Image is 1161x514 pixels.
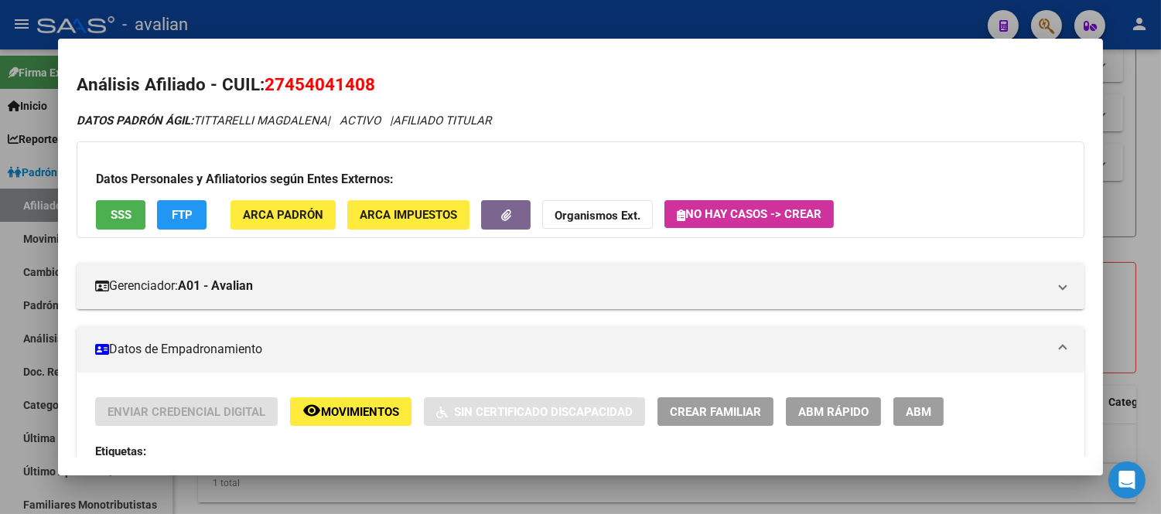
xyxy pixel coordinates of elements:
[77,263,1084,309] mat-expansion-panel-header: Gerenciador:A01 - Avalian
[555,209,640,223] strong: Organismos Ext.
[893,397,944,426] button: ABM
[172,209,193,223] span: FTP
[77,114,327,128] span: TITTARELLI MAGDALENA
[664,200,834,228] button: No hay casos -> Crear
[347,200,470,229] button: ARCA Impuestos
[454,405,633,419] span: Sin Certificado Discapacidad
[230,200,336,229] button: ARCA Padrón
[798,405,869,419] span: ABM Rápido
[108,405,265,419] span: Enviar Credencial Digital
[111,209,131,223] span: SSS
[77,114,491,128] i: | ACTIVO |
[786,397,881,426] button: ABM Rápido
[542,200,653,229] button: Organismos Ext.
[290,397,411,426] button: Movimientos
[1108,461,1146,499] div: Open Intercom Messenger
[302,401,321,420] mat-icon: remove_red_eye
[96,170,1065,189] h3: Datos Personales y Afiliatorios según Entes Externos:
[77,326,1084,373] mat-expansion-panel-header: Datos de Empadronamiento
[95,444,146,458] strong: Etiquetas:
[178,277,253,295] strong: A01 - Avalian
[95,277,1047,295] mat-panel-title: Gerenciador:
[906,405,931,419] span: ABM
[657,397,773,426] button: Crear Familiar
[96,200,145,229] button: SSS
[424,397,645,426] button: Sin Certificado Discapacidad
[95,397,278,426] button: Enviar Credencial Digital
[243,209,323,223] span: ARCA Padrón
[77,72,1084,98] h2: Análisis Afiliado - CUIL:
[265,74,375,94] span: 27454041408
[77,114,193,128] strong: DATOS PADRÓN ÁGIL:
[95,340,1047,359] mat-panel-title: Datos de Empadronamiento
[393,114,491,128] span: AFILIADO TITULAR
[360,209,457,223] span: ARCA Impuestos
[321,405,399,419] span: Movimientos
[677,207,821,221] span: No hay casos -> Crear
[670,405,761,419] span: Crear Familiar
[157,200,207,229] button: FTP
